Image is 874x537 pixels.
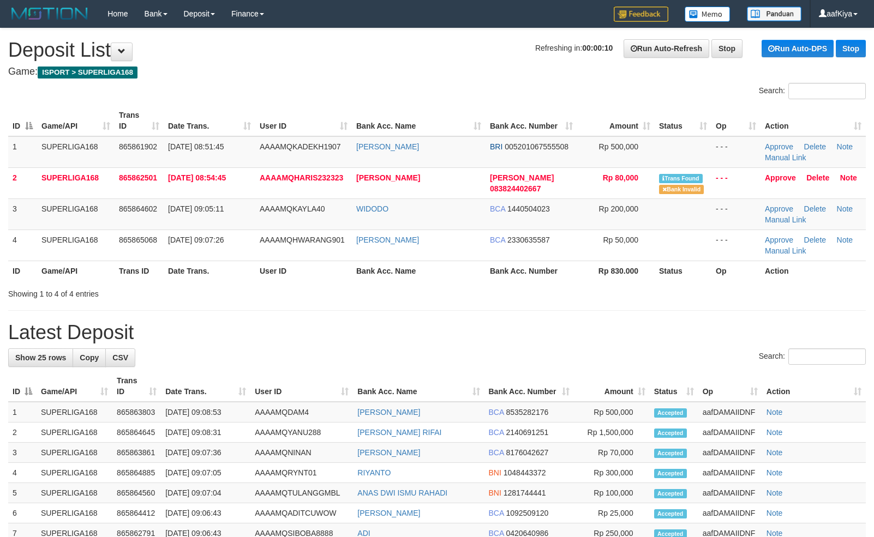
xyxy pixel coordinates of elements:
[759,348,866,365] label: Search:
[654,489,687,498] span: Accepted
[8,167,37,198] td: 2
[767,488,783,497] a: Note
[765,246,806,255] a: Manual Link
[574,423,650,443] td: Rp 1,500,000
[250,503,353,523] td: AAAAMQADITCUWOW
[119,173,157,182] span: 865862501
[73,348,106,367] a: Copy
[37,261,115,281] th: Game/API
[37,167,115,198] td: SUPERLIGA168
[762,371,866,402] th: Action: activate to sort column ascending
[161,503,250,523] td: [DATE] 09:06:43
[164,105,255,136] th: Date Trans.: activate to sort column ascending
[161,483,250,503] td: [DATE] 09:07:04
[250,423,353,443] td: AAAAMQYANU288
[506,428,548,437] span: Copy 2140691251 to clipboard
[352,105,486,136] th: Bank Acc. Name: activate to sort column ascending
[356,204,388,213] a: WIDODO
[711,39,743,58] a: Stop
[765,236,793,244] a: Approve
[582,44,613,52] strong: 00:00:10
[255,105,352,136] th: User ID: activate to sort column ascending
[765,153,806,162] a: Manual Link
[8,348,73,367] a: Show 25 rows
[747,7,801,21] img: panduan.png
[535,44,613,52] span: Refreshing in:
[654,408,687,418] span: Accepted
[8,371,37,402] th: ID: activate to sort column descending
[8,261,37,281] th: ID
[250,443,353,463] td: AAAAMQNINAN
[115,261,164,281] th: Trans ID
[574,463,650,483] td: Rp 300,000
[711,136,761,168] td: - - -
[837,236,853,244] a: Note
[840,173,857,182] a: Note
[8,402,37,423] td: 1
[490,184,541,193] span: Copy 083824402667 to clipboard
[168,173,226,182] span: [DATE] 08:54:45
[489,448,504,457] span: BCA
[37,198,115,230] td: SUPERLIGA168
[574,443,650,463] td: Rp 70,000
[698,463,762,483] td: aafDAMAIIDNF
[765,204,793,213] a: Approve
[161,423,250,443] td: [DATE] 09:08:31
[507,236,550,244] span: Copy 2330635587 to clipboard
[357,408,420,417] a: [PERSON_NAME]
[112,423,161,443] td: 865864645
[624,39,709,58] a: Run Auto-Refresh
[765,142,793,151] a: Approve
[685,7,731,22] img: Button%20Memo.svg
[8,105,37,136] th: ID: activate to sort column descending
[574,402,650,423] td: Rp 500,000
[168,236,224,244] span: [DATE] 09:07:26
[614,7,668,22] img: Feedback.jpg
[8,230,37,261] td: 4
[250,483,353,503] td: AAAAMQTULANGGMBL
[761,261,866,281] th: Action
[505,142,568,151] span: Copy 005201067555508 to clipboard
[711,105,761,136] th: Op: activate to sort column ascending
[357,468,391,477] a: RIYANTO
[260,142,341,151] span: AAAAMQKADEKH1907
[698,371,762,402] th: Op: activate to sort column ascending
[711,167,761,198] td: - - -
[8,5,91,22] img: MOTION_logo.png
[15,353,66,362] span: Show 25 rows
[599,142,638,151] span: Rp 500,000
[599,204,638,213] span: Rp 200,000
[255,261,352,281] th: User ID
[490,204,505,213] span: BCA
[506,408,548,417] span: Copy 8535282176 to clipboard
[490,142,502,151] span: BRI
[356,236,419,244] a: [PERSON_NAME]
[37,402,112,423] td: SUPERLIGA168
[836,40,866,57] a: Stop
[112,463,161,483] td: 865864885
[8,463,37,483] td: 4
[767,448,783,457] a: Note
[767,408,783,417] a: Note
[767,509,783,517] a: Note
[759,83,866,99] label: Search:
[486,105,577,136] th: Bank Acc. Number: activate to sort column ascending
[112,371,161,402] th: Trans ID: activate to sort column ascending
[37,503,112,523] td: SUPERLIGA168
[8,39,866,61] h1: Deposit List
[804,142,826,151] a: Delete
[112,353,128,362] span: CSV
[574,483,650,503] td: Rp 100,000
[357,448,420,457] a: [PERSON_NAME]
[711,230,761,261] td: - - -
[603,173,638,182] span: Rp 80,000
[654,509,687,518] span: Accepted
[112,402,161,423] td: 865863803
[8,483,37,503] td: 5
[8,443,37,463] td: 3
[8,67,866,77] h4: Game:
[655,105,711,136] th: Status: activate to sort column ascending
[168,204,224,213] span: [DATE] 09:05:11
[577,261,655,281] th: Rp 830.000
[489,408,504,417] span: BCA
